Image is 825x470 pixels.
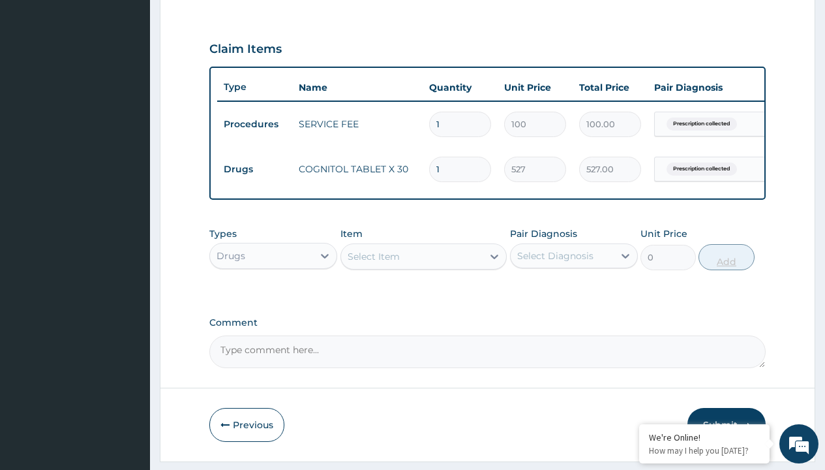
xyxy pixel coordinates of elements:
[423,74,498,101] th: Quantity
[76,148,180,279] span: We're online!
[68,73,219,90] div: Chat with us now
[648,74,791,101] th: Pair Diagnosis
[217,112,292,136] td: Procedures
[667,163,737,176] span: Prescription collected
[217,249,245,262] div: Drugs
[348,250,400,263] div: Select Item
[209,228,237,240] label: Types
[649,445,760,456] p: How may I help you today?
[214,7,245,38] div: Minimize live chat window
[340,227,363,240] label: Item
[292,156,423,182] td: COGNITOL TABLET X 30
[292,111,423,137] td: SERVICE FEE
[24,65,53,98] img: d_794563401_company_1708531726252_794563401
[217,75,292,99] th: Type
[209,317,766,328] label: Comment
[640,227,687,240] label: Unit Price
[687,408,766,442] button: Submit
[649,431,760,443] div: We're Online!
[217,157,292,181] td: Drugs
[517,249,593,262] div: Select Diagnosis
[510,227,577,240] label: Pair Diagnosis
[498,74,573,101] th: Unit Price
[667,117,737,131] span: Prescription collected
[7,323,248,369] textarea: Type your message and hit 'Enter'
[209,42,282,57] h3: Claim Items
[573,74,648,101] th: Total Price
[292,74,423,101] th: Name
[698,244,754,270] button: Add
[209,408,284,442] button: Previous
